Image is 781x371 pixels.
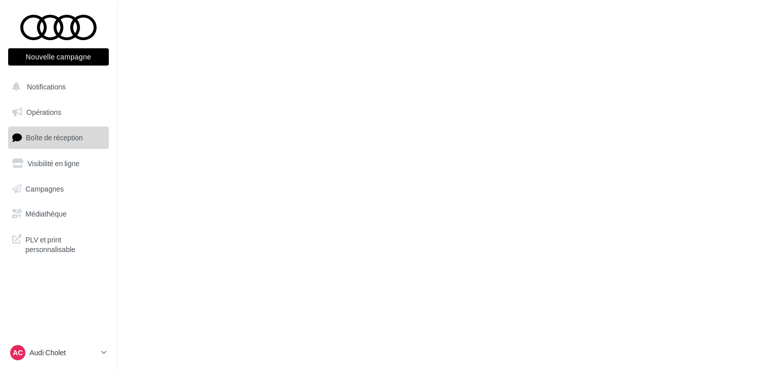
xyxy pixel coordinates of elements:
[27,159,79,168] span: Visibilité en ligne
[6,178,111,200] a: Campagnes
[6,153,111,174] a: Visibilité en ligne
[6,76,107,98] button: Notifications
[8,343,109,362] a: AC Audi Cholet
[29,348,97,358] p: Audi Cholet
[6,203,111,225] a: Médiathèque
[6,102,111,123] a: Opérations
[25,209,67,218] span: Médiathèque
[13,348,23,358] span: AC
[25,184,64,193] span: Campagnes
[26,133,83,142] span: Boîte de réception
[27,82,66,91] span: Notifications
[6,229,111,259] a: PLV et print personnalisable
[6,127,111,148] a: Boîte de réception
[26,108,61,116] span: Opérations
[8,48,109,66] button: Nouvelle campagne
[25,233,105,255] span: PLV et print personnalisable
